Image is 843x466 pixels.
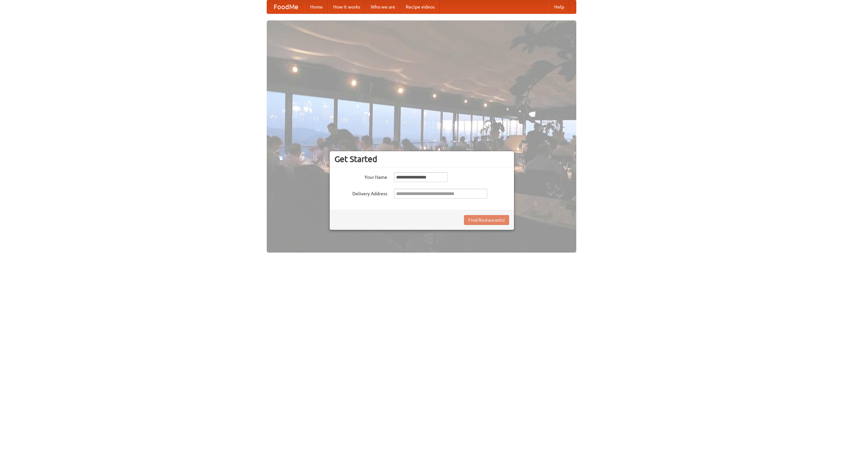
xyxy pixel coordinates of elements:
a: Who we are [366,0,400,14]
a: Help [549,0,569,14]
a: How it works [328,0,366,14]
button: Find Restaurants! [464,215,509,225]
a: Recipe videos [400,0,440,14]
a: Home [305,0,328,14]
a: FoodMe [267,0,305,14]
h3: Get Started [335,154,509,164]
label: Your Name [335,172,387,180]
label: Delivery Address [335,189,387,197]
